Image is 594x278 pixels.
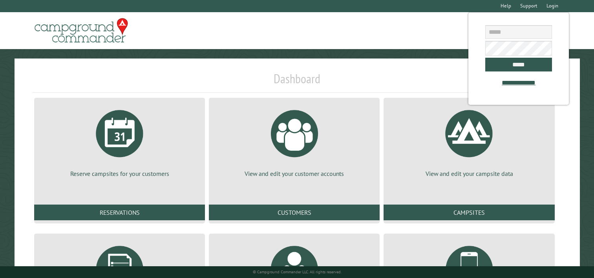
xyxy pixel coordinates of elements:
a: Customers [209,205,380,220]
a: Reservations [34,205,205,220]
p: Reserve campsites for your customers [44,169,196,178]
p: View and edit your campsite data [393,169,545,178]
a: Campsites [384,205,554,220]
img: Campground Commander [32,15,130,46]
a: View and edit your customer accounts [218,104,370,178]
h1: Dashboard [32,71,562,93]
small: © Campground Commander LLC. All rights reserved. [253,269,342,274]
a: View and edit your campsite data [393,104,545,178]
p: View and edit your customer accounts [218,169,370,178]
a: Reserve campsites for your customers [44,104,196,178]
